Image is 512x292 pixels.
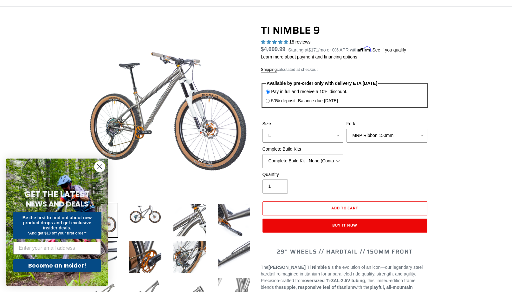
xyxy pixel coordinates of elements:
[26,199,88,209] span: NEWS AND DEALS
[28,231,86,235] span: *And get $10 off your first order*
[13,242,101,255] input: Enter your email address
[94,161,105,172] button: Close dialog
[262,201,427,215] button: Add to cart
[128,240,163,275] img: Load image into Gallery viewer, TI NIMBLE 9
[261,46,286,52] span: $4,099.99
[358,46,371,52] span: Affirm
[261,66,429,73] div: calculated at checkout.
[24,189,90,200] span: GET THE LATEST
[271,98,339,104] label: 50% deposit. Balance due [DATE].
[331,205,359,211] span: Add to cart
[262,146,343,153] label: Complete Build Kits
[261,67,277,72] a: Shipping
[269,265,331,270] strong: [PERSON_NAME] Ti Nimble 9
[277,247,413,256] span: 29" WHEELS // HARDTAIL // 150MM FRONT
[262,219,427,233] button: Buy it now
[23,215,92,230] span: Be the first to find out about new product drops and get exclusive insider deals.
[289,39,310,44] span: 18 reviews
[261,39,289,44] span: 4.89 stars
[217,240,251,275] img: Load image into Gallery viewer, TI NIMBLE 9
[128,203,163,225] img: Load image into Gallery viewer, TI NIMBLE 9
[266,80,378,87] legend: Available by pre-order only with delivery ETA [DATE]
[308,47,318,52] span: $171
[288,45,406,53] p: Starting at /mo or 0% APR with .
[172,240,207,275] img: Load image into Gallery viewer, TI NIMBLE 9
[262,171,343,178] label: Quantity
[261,54,357,59] a: Learn more about payment and financing options
[13,259,101,272] button: Become an Insider!
[261,24,429,36] h1: TI NIMBLE 9
[281,285,354,290] strong: supple, responsive feel of titanium
[262,120,343,127] label: Size
[304,278,365,283] strong: oversized Ti-3AL-2.5V tubing
[347,120,427,127] label: Fork
[372,47,406,52] a: See if you qualify - Learn more about Affirm Financing (opens in modal)
[217,203,251,238] img: Load image into Gallery viewer, TI NIMBLE 9
[271,88,347,95] label: Pay in full and receive a 10% discount.
[172,203,207,238] img: Load image into Gallery viewer, TI NIMBLE 9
